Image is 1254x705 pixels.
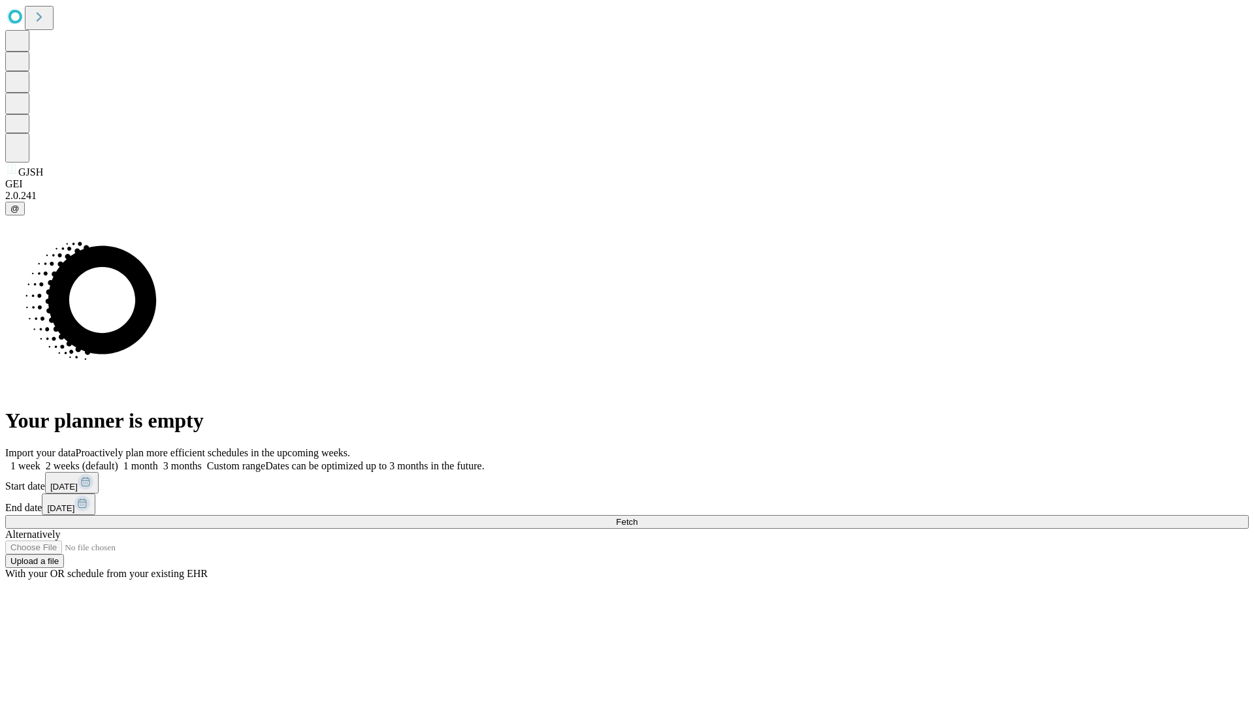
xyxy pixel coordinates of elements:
span: 1 week [10,460,40,471]
span: Dates can be optimized up to 3 months in the future. [265,460,484,471]
span: 2 weeks (default) [46,460,118,471]
span: Custom range [207,460,265,471]
div: GEI [5,178,1249,190]
div: Start date [5,472,1249,493]
span: [DATE] [47,503,74,513]
h1: Your planner is empty [5,409,1249,433]
span: [DATE] [50,482,78,492]
span: 3 months [163,460,202,471]
span: @ [10,204,20,213]
span: With your OR schedule from your existing EHR [5,568,208,579]
span: Proactively plan more efficient schedules in the upcoming weeks. [76,447,350,458]
button: Upload a file [5,554,64,568]
span: Alternatively [5,529,60,540]
span: GJSH [18,166,43,178]
span: 1 month [123,460,158,471]
button: @ [5,202,25,215]
span: Fetch [616,517,637,527]
button: [DATE] [42,493,95,515]
button: Fetch [5,515,1249,529]
div: 2.0.241 [5,190,1249,202]
span: Import your data [5,447,76,458]
div: End date [5,493,1249,515]
button: [DATE] [45,472,99,493]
